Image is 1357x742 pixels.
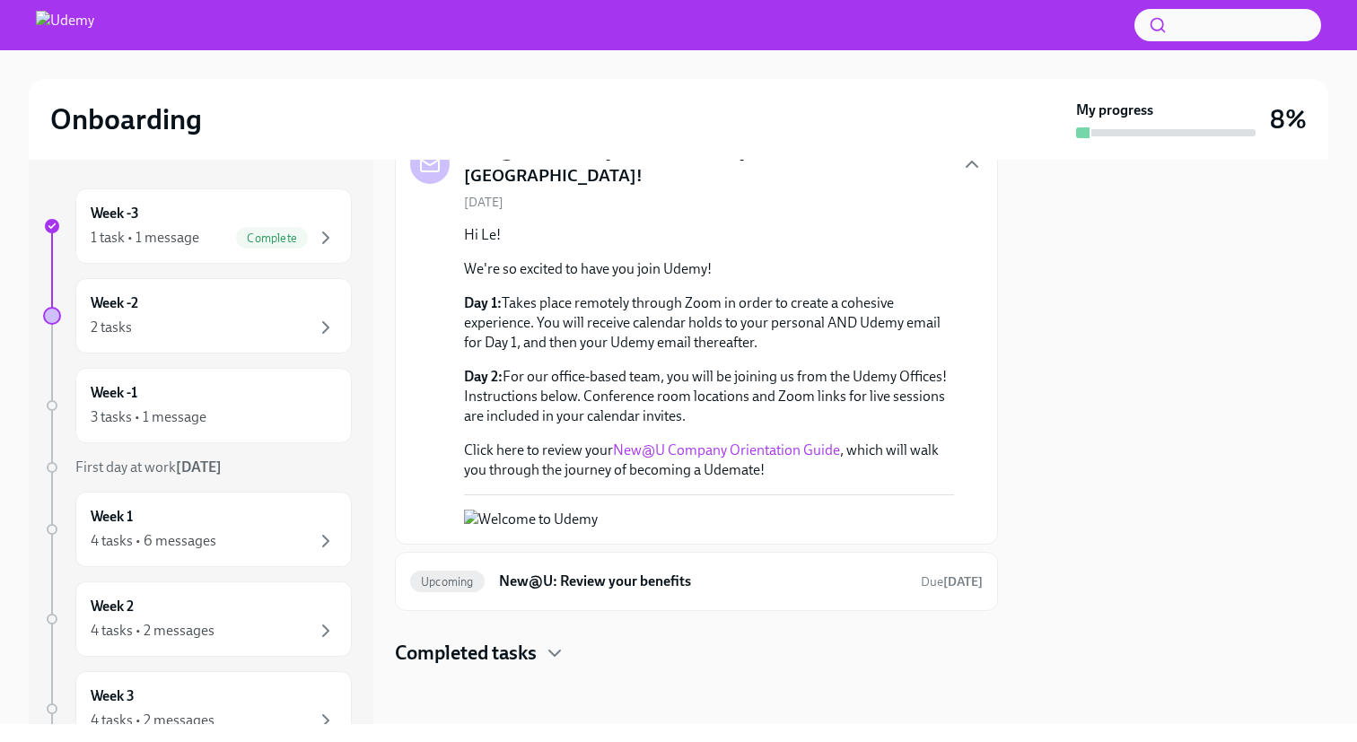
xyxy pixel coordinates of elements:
[91,597,134,616] h6: Week 2
[464,259,954,279] p: We're so excited to have you join Udemy!
[464,293,954,353] p: Takes place remotely through Zoom in order to create a cohesive experience. You will receive cale...
[91,293,138,313] h6: Week -2
[43,188,352,264] a: Week -31 task • 1 messageComplete
[943,574,983,589] strong: [DATE]
[36,11,94,39] img: Udemy
[921,574,983,589] span: Due
[464,367,954,426] p: For our office-based team, you will be joining us from the Udemy Offices! Instructions below. Con...
[1076,100,1153,120] strong: My progress
[91,711,214,730] div: 4 tasks • 2 messages
[91,407,206,427] div: 3 tasks • 1 message
[91,228,199,248] div: 1 task • 1 message
[499,572,906,591] h6: New@U: Review your benefits
[395,640,537,667] h4: Completed tasks
[43,368,352,443] a: Week -13 tasks • 1 message
[464,294,502,311] strong: Day 1:
[176,458,222,476] strong: [DATE]
[91,507,133,527] h6: Week 1
[464,225,954,245] p: Hi Le!
[410,575,485,589] span: Upcoming
[464,441,954,480] p: Click here to review your , which will walk you through the journey of becoming a Udemate!
[236,231,308,245] span: Complete
[1270,103,1307,135] h3: 8%
[921,573,983,590] span: October 27th, 2025 10:00
[410,567,983,596] a: UpcomingNew@U: Review your benefitsDue[DATE]
[43,581,352,657] a: Week 24 tasks • 2 messages
[91,621,214,641] div: 4 tasks • 2 messages
[43,278,352,354] a: Week -22 tasks
[464,141,947,187] h5: New@U: Get Ready for Your First Day at [GEOGRAPHIC_DATA]!
[464,194,503,211] span: [DATE]
[395,640,998,667] div: Completed tasks
[91,318,132,337] div: 2 tasks
[464,368,503,385] strong: Day 2:
[91,204,139,223] h6: Week -3
[464,510,832,529] button: Zoom image
[43,492,352,567] a: Week 14 tasks • 6 messages
[91,531,216,551] div: 4 tasks • 6 messages
[50,101,202,137] h2: Onboarding
[613,441,840,458] a: New@U Company Orientation Guide
[43,458,352,477] a: First day at work[DATE]
[75,458,222,476] span: First day at work
[91,383,137,403] h6: Week -1
[91,686,135,706] h6: Week 3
